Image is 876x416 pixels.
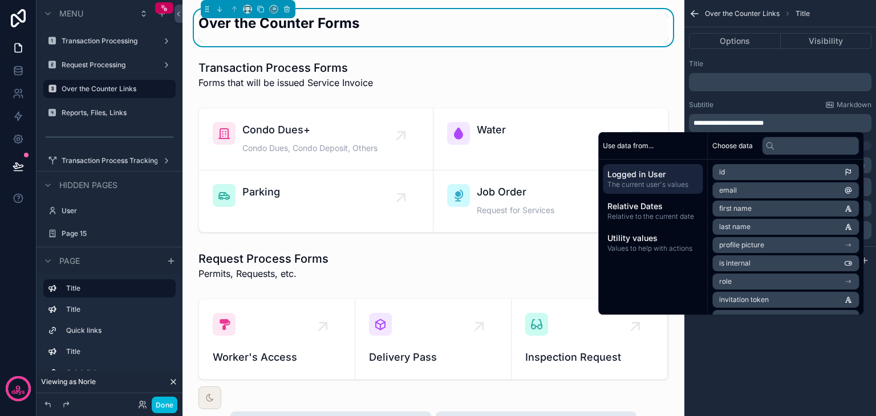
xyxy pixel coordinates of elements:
span: Use data from... [603,141,654,150]
p: days [11,388,25,397]
span: Values to help with actions [607,244,698,253]
h2: Over the Counter Forms [198,14,359,32]
label: Transaction Processing [62,36,153,46]
label: Subtitle [689,100,713,109]
span: Viewing as Norie [41,377,96,386]
span: Title [796,9,810,18]
button: Visibility [781,33,872,49]
label: Quick links [66,326,167,335]
label: Title [66,305,167,314]
span: Relative Dates [607,201,698,212]
div: scrollable content [689,73,871,91]
label: Transaction Process Tracking [62,156,157,165]
button: Options [689,33,781,49]
span: Hidden pages [59,180,117,191]
span: The current user's values [607,180,698,189]
div: scrollable content [689,114,871,132]
button: Done [152,397,177,413]
span: Menu [59,8,83,19]
span: Over the Counter Links [705,9,780,18]
p: 9 [15,383,21,394]
label: Quick links [66,368,167,377]
label: Over the Counter Links [62,84,169,93]
span: Page [59,255,80,267]
a: Markdown [825,100,871,109]
label: Title [66,347,167,356]
span: Choose data [712,141,753,150]
span: Relative to the current date [607,212,698,221]
label: User [62,206,169,215]
label: Request Processing [62,60,153,70]
span: Markdown [837,100,871,109]
span: Utility values [607,233,698,244]
div: scrollable content [36,274,182,393]
label: Title [689,59,703,68]
label: Page 15 [62,229,169,238]
div: scrollable content [598,160,707,262]
label: Reports, Files, Links [62,108,169,117]
label: Title [66,284,167,293]
span: Logged in User [607,169,698,180]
